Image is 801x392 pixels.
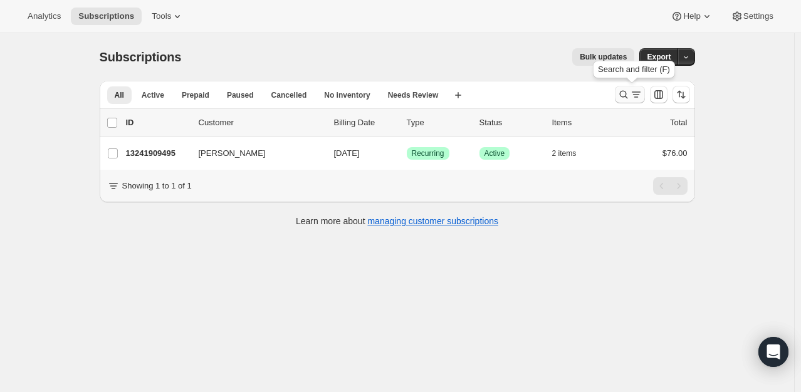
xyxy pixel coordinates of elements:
div: IDCustomerBilling DateTypeStatusItemsTotal [126,116,688,129]
span: Subscriptions [78,11,134,21]
span: Subscriptions [100,50,182,64]
span: Analytics [28,11,61,21]
p: Billing Date [334,116,397,129]
span: Active [484,148,505,158]
div: Type [407,116,469,129]
p: ID [126,116,189,129]
span: Active [142,90,164,100]
span: [PERSON_NAME] [199,147,266,160]
span: Needs Review [388,90,439,100]
nav: Pagination [653,177,688,195]
div: 13241909495[PERSON_NAME][DATE]SuccessRecurringSuccessActive2 items$76.00 [126,145,688,162]
button: Sort the results [673,86,690,103]
span: Recurring [412,148,444,158]
button: Analytics [20,8,68,25]
span: No inventory [324,90,370,100]
p: Showing 1 to 1 of 1 [122,180,192,192]
button: Subscriptions [71,8,142,25]
span: Prepaid [182,90,209,100]
span: Paused [227,90,254,100]
span: Cancelled [271,90,307,100]
p: Learn more about [296,215,498,227]
button: 2 items [552,145,590,162]
button: Help [663,8,720,25]
p: 13241909495 [126,147,189,160]
span: 2 items [552,148,577,158]
button: Settings [723,8,781,25]
span: Tools [152,11,171,21]
button: Customize table column order and visibility [650,86,667,103]
p: Total [670,116,687,129]
button: Create new view [448,86,468,104]
span: [DATE] [334,148,360,158]
button: Search and filter results [615,86,645,103]
span: Help [683,11,700,21]
button: Export [639,48,678,66]
button: Bulk updates [572,48,634,66]
span: $76.00 [662,148,688,158]
span: All [115,90,124,100]
div: Items [552,116,615,129]
span: Bulk updates [580,52,627,62]
a: managing customer subscriptions [367,216,498,226]
button: [PERSON_NAME] [191,143,317,163]
p: Customer [199,116,324,129]
span: Settings [743,11,773,21]
span: Export [647,52,671,62]
button: Tools [144,8,191,25]
div: Open Intercom Messenger [758,337,788,367]
p: Status [479,116,542,129]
